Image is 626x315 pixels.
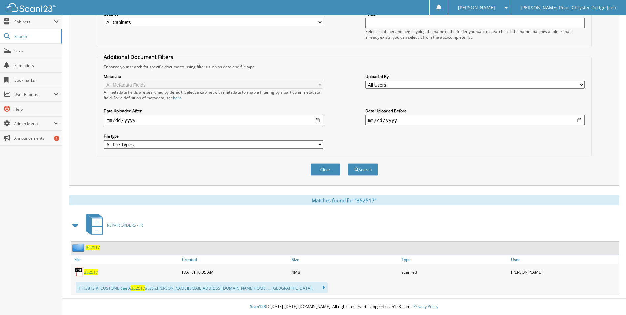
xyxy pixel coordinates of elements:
span: Cabinets [14,19,54,25]
div: f 113813 #: CUSTOMER ee A austin. [PERSON_NAME][EMAIL_ADDRESS][DOMAIN_NAME] HOME: ... [GEOGRAPHIC... [76,282,328,293]
a: Size [290,255,400,264]
label: Uploaded By [365,74,585,79]
a: File [71,255,181,264]
span: 352517 [131,285,145,291]
div: [DATE] 10:05 AM [181,265,290,279]
span: Bookmarks [14,77,59,83]
span: User Reports [14,92,54,97]
div: Enhance your search for specific documents using filters such as date and file type. [100,64,588,70]
a: Type [400,255,510,264]
span: Search [14,34,58,39]
div: [PERSON_NAME] [510,265,619,279]
label: Date Uploaded Before [365,108,585,114]
label: Date Uploaded After [104,108,323,114]
span: Scan123 [250,304,266,309]
div: Select a cabinet and begin typing the name of the folder you want to search in. If the name match... [365,29,585,40]
div: All metadata fields are searched by default. Select a cabinet with metadata to enable filtering b... [104,89,323,101]
div: © [DATE]-[DATE] [DOMAIN_NAME]. All rights reserved | appg04-scan123-com | [62,299,626,315]
div: 4MB [290,265,400,279]
input: end [365,115,585,125]
a: User [510,255,619,264]
a: 352517 [84,269,98,275]
img: scan123-logo-white.svg [7,3,56,12]
span: Announcements [14,135,59,141]
span: REPAIR ORDERS - JR [107,222,143,228]
a: REPAIR ORDERS - JR [82,212,143,238]
div: scanned [400,265,510,279]
a: 352517 [86,245,100,250]
label: Metadata [104,74,323,79]
span: Scan [14,48,59,54]
span: Help [14,106,59,112]
img: PDF.png [74,267,84,277]
a: here [173,95,181,101]
span: [PERSON_NAME] [458,6,495,10]
label: File type [104,133,323,139]
button: Clear [311,163,340,176]
a: Privacy Policy [413,304,438,309]
button: Search [348,163,378,176]
span: Admin Menu [14,121,54,126]
div: Matches found for "352517" [69,195,619,205]
a: Created [181,255,290,264]
span: Reminders [14,63,59,68]
img: folder2.png [72,243,86,252]
legend: Additional Document Filters [100,53,177,61]
div: 1 [54,136,59,141]
input: start [104,115,323,125]
span: [PERSON_NAME] River Chrysler Dodge Jeep [521,6,616,10]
